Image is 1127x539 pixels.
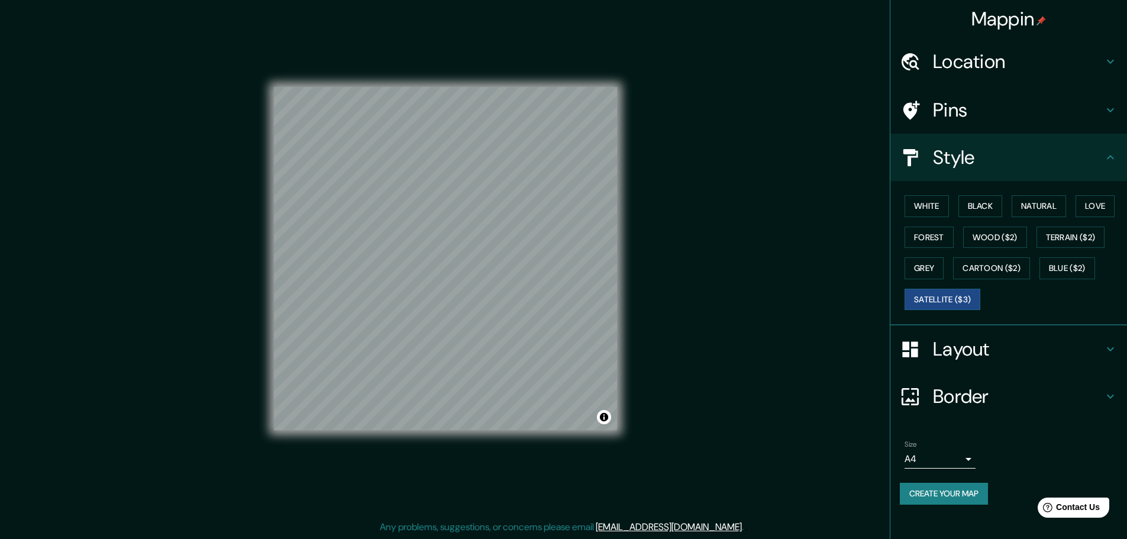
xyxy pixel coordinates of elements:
button: Satellite ($3) [905,289,980,311]
div: Border [890,373,1127,420]
iframe: Help widget launcher [1022,493,1114,526]
div: A4 [905,450,976,469]
div: Layout [890,325,1127,373]
button: Terrain ($2) [1036,227,1105,248]
h4: Location [933,50,1103,73]
a: [EMAIL_ADDRESS][DOMAIN_NAME] [596,521,742,533]
img: pin-icon.png [1036,16,1046,25]
h4: Border [933,385,1103,408]
button: Forest [905,227,954,248]
button: Blue ($2) [1039,257,1095,279]
div: . [744,520,745,534]
button: Black [958,195,1003,217]
h4: Mappin [971,7,1047,31]
button: Natural [1012,195,1066,217]
div: Location [890,38,1127,85]
h4: Layout [933,337,1103,361]
label: Size [905,440,917,450]
button: Wood ($2) [963,227,1027,248]
h4: Pins [933,98,1103,122]
h4: Style [933,146,1103,169]
div: Pins [890,86,1127,134]
button: Grey [905,257,944,279]
div: . [745,520,748,534]
div: Style [890,134,1127,181]
p: Any problems, suggestions, or concerns please email . [380,520,744,534]
canvas: Map [274,87,617,430]
button: Create your map [900,483,988,505]
button: Cartoon ($2) [953,257,1030,279]
button: Love [1076,195,1115,217]
button: White [905,195,949,217]
button: Toggle attribution [597,410,611,424]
